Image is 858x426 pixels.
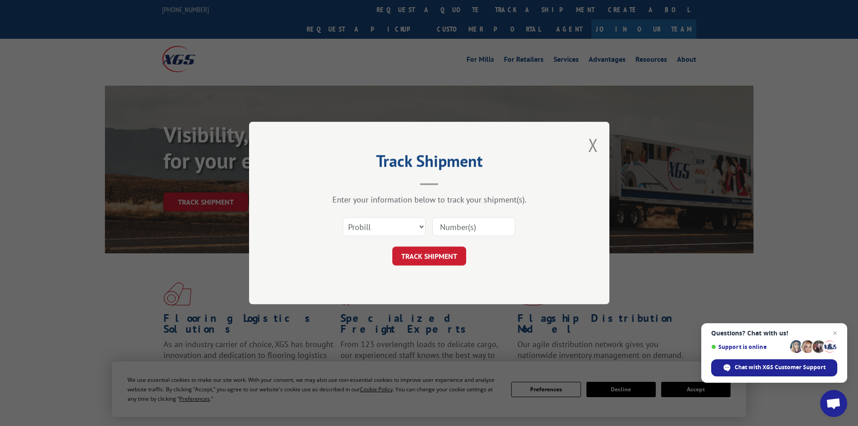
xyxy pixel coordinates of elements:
[711,344,787,350] span: Support is online
[294,194,564,205] div: Enter your information below to track your shipment(s).
[711,359,837,376] div: Chat with XGS Customer Support
[294,155,564,172] h2: Track Shipment
[735,363,826,371] span: Chat with XGS Customer Support
[820,390,847,417] div: Open chat
[830,328,840,339] span: Close chat
[588,133,598,157] button: Close modal
[432,217,515,236] input: Number(s)
[392,247,466,266] button: TRACK SHIPMENT
[711,330,837,337] span: Questions? Chat with us!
